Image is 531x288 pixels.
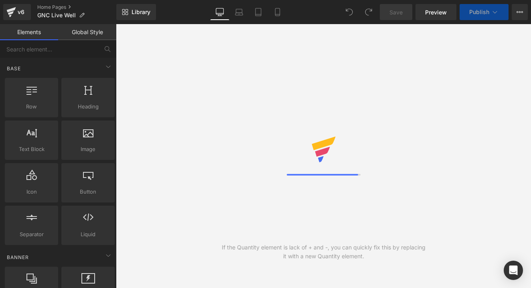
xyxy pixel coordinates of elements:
[16,7,26,17] div: v6
[7,188,56,196] span: Icon
[64,145,112,153] span: Image
[249,4,268,20] a: Tablet
[229,4,249,20] a: Laptop
[64,188,112,196] span: Button
[415,4,456,20] a: Preview
[460,4,509,20] button: Publish
[341,4,357,20] button: Undo
[220,243,428,261] div: If the Quantity element is lack of + and -, you can quickly fix this by replacing it with a new Q...
[6,65,22,72] span: Base
[7,145,56,153] span: Text Block
[116,4,156,20] a: New Library
[37,4,116,10] a: Home Pages
[504,261,523,280] div: Open Intercom Messenger
[469,9,489,15] span: Publish
[268,4,287,20] a: Mobile
[37,12,76,18] span: GNC Live Well
[58,24,116,40] a: Global Style
[210,4,229,20] a: Desktop
[64,230,112,239] span: Liquid
[7,230,56,239] span: Separator
[425,8,447,16] span: Preview
[7,102,56,111] span: Row
[389,8,403,16] span: Save
[64,102,112,111] span: Heading
[3,4,31,20] a: v6
[132,8,150,16] span: Library
[6,253,30,261] span: Banner
[512,4,528,20] button: More
[361,4,377,20] button: Redo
